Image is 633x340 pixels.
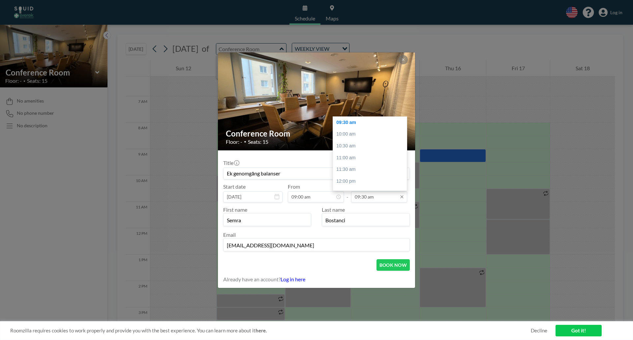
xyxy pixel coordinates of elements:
[333,164,410,175] div: 11:30 am
[224,168,409,179] input: Guest reservation
[322,206,345,213] label: Last name
[333,187,410,199] div: 12:30 pm
[224,240,409,251] input: Email
[347,186,348,200] span: -
[377,259,410,271] button: BOOK NOW
[224,215,311,226] input: First name
[333,140,410,152] div: 10:30 am
[223,160,239,166] label: Title
[256,327,267,333] a: here.
[333,128,410,140] div: 10:00 am
[248,139,268,145] span: Seats: 15
[10,327,531,334] span: Roomzilla requires cookies to work properly and provide you with the best experience. You can lea...
[226,139,242,145] span: Floor: -
[223,276,281,283] span: Already have an account?
[223,206,247,213] label: First name
[322,215,409,226] input: Last name
[556,325,602,336] a: Got it!
[218,27,416,175] img: 537.JPG
[281,276,305,282] a: Log in here
[531,327,547,334] a: Decline
[223,183,246,190] label: Start date
[333,152,410,164] div: 11:00 am
[333,175,410,187] div: 12:00 pm
[226,129,408,139] h2: Conference Room
[244,139,246,144] span: •
[223,232,236,238] label: Email
[288,183,300,190] label: From
[333,117,410,129] div: 09:30 am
